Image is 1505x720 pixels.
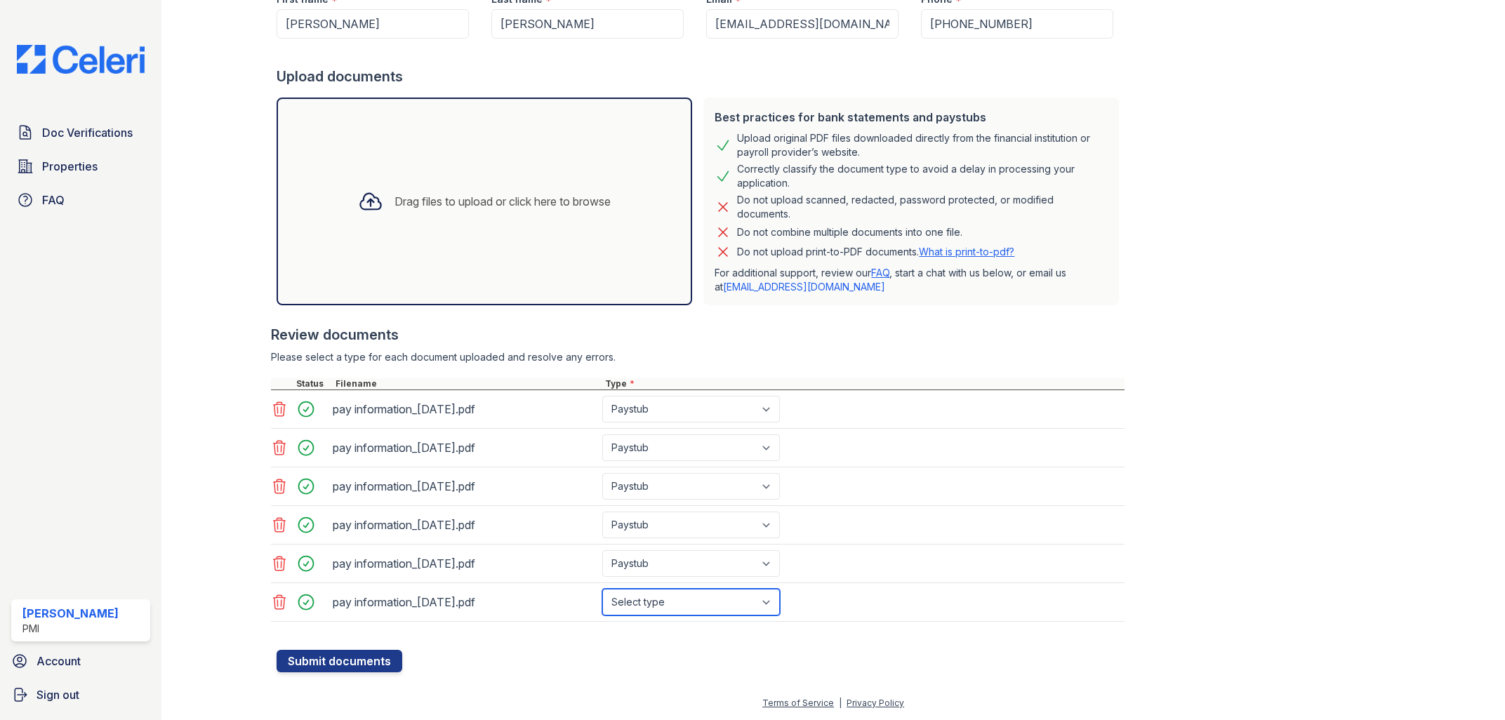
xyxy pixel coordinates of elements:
[333,591,597,613] div: pay information_[DATE].pdf
[333,514,597,536] div: pay information_[DATE].pdf
[37,653,81,669] span: Account
[11,119,150,147] a: Doc Verifications
[22,622,119,636] div: PMI
[6,45,156,74] img: CE_Logo_Blue-a8612792a0a2168367f1c8372b55b34899dd931a85d93a1a3d3e32e68fde9ad4.png
[293,378,333,389] div: Status
[11,152,150,180] a: Properties
[602,378,1125,389] div: Type
[723,281,885,293] a: [EMAIL_ADDRESS][DOMAIN_NAME]
[277,650,402,672] button: Submit documents
[42,124,133,141] span: Doc Verifications
[333,436,597,459] div: pay information_[DATE].pdf
[271,325,1125,345] div: Review documents
[277,67,1125,86] div: Upload documents
[6,647,156,675] a: Account
[42,192,65,208] span: FAQ
[871,267,889,279] a: FAQ
[737,193,1108,221] div: Do not upload scanned, redacted, password protected, or modified documents.
[11,186,150,214] a: FAQ
[762,698,834,708] a: Terms of Service
[847,698,904,708] a: Privacy Policy
[737,162,1108,190] div: Correctly classify the document type to avoid a delay in processing your application.
[271,350,1125,364] div: Please select a type for each document uploaded and resolve any errors.
[333,552,597,575] div: pay information_[DATE].pdf
[42,158,98,175] span: Properties
[715,109,1108,126] div: Best practices for bank statements and paystubs
[919,246,1014,258] a: What is print-to-pdf?
[37,686,79,703] span: Sign out
[333,398,597,420] div: pay information_[DATE].pdf
[737,245,1014,259] p: Do not upload print-to-PDF documents.
[395,193,611,210] div: Drag files to upload or click here to browse
[6,681,156,709] a: Sign out
[333,475,597,498] div: pay information_[DATE].pdf
[715,266,1108,294] p: For additional support, review our , start a chat with us below, or email us at
[839,698,842,708] div: |
[22,605,119,622] div: [PERSON_NAME]
[737,224,962,241] div: Do not combine multiple documents into one file.
[737,131,1108,159] div: Upload original PDF files downloaded directly from the financial institution or payroll provider’...
[333,378,602,389] div: Filename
